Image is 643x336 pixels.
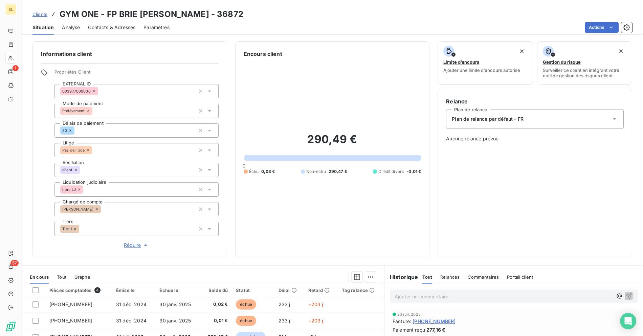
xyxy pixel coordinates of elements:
[446,135,624,142] span: Aucune relance prévue
[236,288,270,293] div: Statut
[507,274,533,280] span: Portail client
[204,317,228,324] span: 0,01 €
[74,274,90,280] span: Graphe
[88,24,135,31] span: Contacts & Adresses
[440,274,460,280] span: Relances
[62,129,67,133] span: 30
[5,321,16,332] img: Logo LeanPay
[49,287,108,293] div: Pièces comptables
[92,147,97,153] input: Ajouter une valeur
[80,167,85,173] input: Ajouter une valeur
[10,260,19,266] span: 57
[308,318,323,323] span: +203 j
[413,318,456,325] span: [PHONE_NUMBER]
[116,301,147,307] span: 31 déc. 2024
[378,169,404,175] span: Crédit divers
[279,301,290,307] span: 233 j
[468,274,499,280] span: Commentaires
[342,288,380,293] div: Tag relance
[62,187,76,192] span: hors LJ
[620,313,636,329] div: Open Intercom Messenger
[397,312,421,316] span: 23 juil. 2025
[49,318,92,323] span: [PHONE_NUMBER]
[32,24,54,31] span: Situation
[236,299,256,310] span: échue
[92,108,98,114] input: Ajouter une valeur
[32,11,47,18] a: Clients
[30,274,49,280] span: En cours
[98,88,104,94] input: Ajouter une valeur
[393,318,411,325] span: Facture :
[384,273,418,281] h6: Historique
[393,326,425,333] span: Paiement reçu
[116,318,147,323] span: 31 déc. 2024
[60,8,243,20] h3: GYM ONE - FP BRIE [PERSON_NAME] - 36872
[32,12,47,17] span: Clients
[244,50,282,58] h6: Encours client
[308,301,323,307] span: +203 j
[62,227,72,231] span: Tier 1
[452,116,524,122] span: Plan de relance par défaut - FR
[426,326,445,333] span: 277,16 €
[74,127,80,134] input: Ajouter une valeur
[101,206,106,212] input: Ajouter une valeur
[446,97,624,105] h6: Relance
[236,316,256,326] span: échue
[537,41,632,85] button: Gestion du risqueSurveiller ce client en intégrant votre outil de gestion des risques client.
[54,241,219,249] button: Réduire
[94,287,101,293] span: 4
[124,242,149,249] span: Réduire
[49,301,92,307] span: [PHONE_NUMBER]
[244,133,421,153] h2: 290,49 €
[543,59,581,65] span: Gestion du risque
[204,288,228,293] div: Solde dû
[62,89,91,93] span: 003977000000
[249,169,259,175] span: Échu
[83,186,89,193] input: Ajouter une valeur
[585,22,619,33] button: Actions
[329,169,347,175] span: 290,47 €
[5,66,16,77] a: 1
[57,274,66,280] span: Tout
[159,288,196,293] div: Échue le
[422,274,433,280] span: Tout
[41,50,219,58] h6: Informations client
[406,169,421,175] span: -0,01 €
[62,148,85,152] span: Pas de litige
[62,109,85,113] span: Prélèvement
[62,207,93,211] span: [PERSON_NAME]
[279,288,300,293] div: Délai
[143,24,170,31] span: Paramètres
[306,169,326,175] span: Non-échu
[54,69,219,79] span: Propriétés Client
[308,288,334,293] div: Retard
[62,168,72,172] span: client
[159,318,191,323] span: 30 janv. 2025
[79,226,85,232] input: Ajouter une valeur
[5,4,16,15] div: SL
[443,67,520,73] span: Ajouter une limite d’encours autorisé
[204,301,228,308] span: 0,02 €
[243,163,245,169] span: 0
[13,65,19,71] span: 1
[279,318,290,323] span: 233 j
[543,67,626,78] span: Surveiller ce client en intégrant votre outil de gestion des risques client.
[116,288,151,293] div: Émise le
[261,169,275,175] span: 0,03 €
[62,24,80,31] span: Analyse
[159,301,191,307] span: 30 janv. 2025
[443,59,479,65] span: Limite d’encours
[438,41,533,85] button: Limite d’encoursAjouter une limite d’encours autorisé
